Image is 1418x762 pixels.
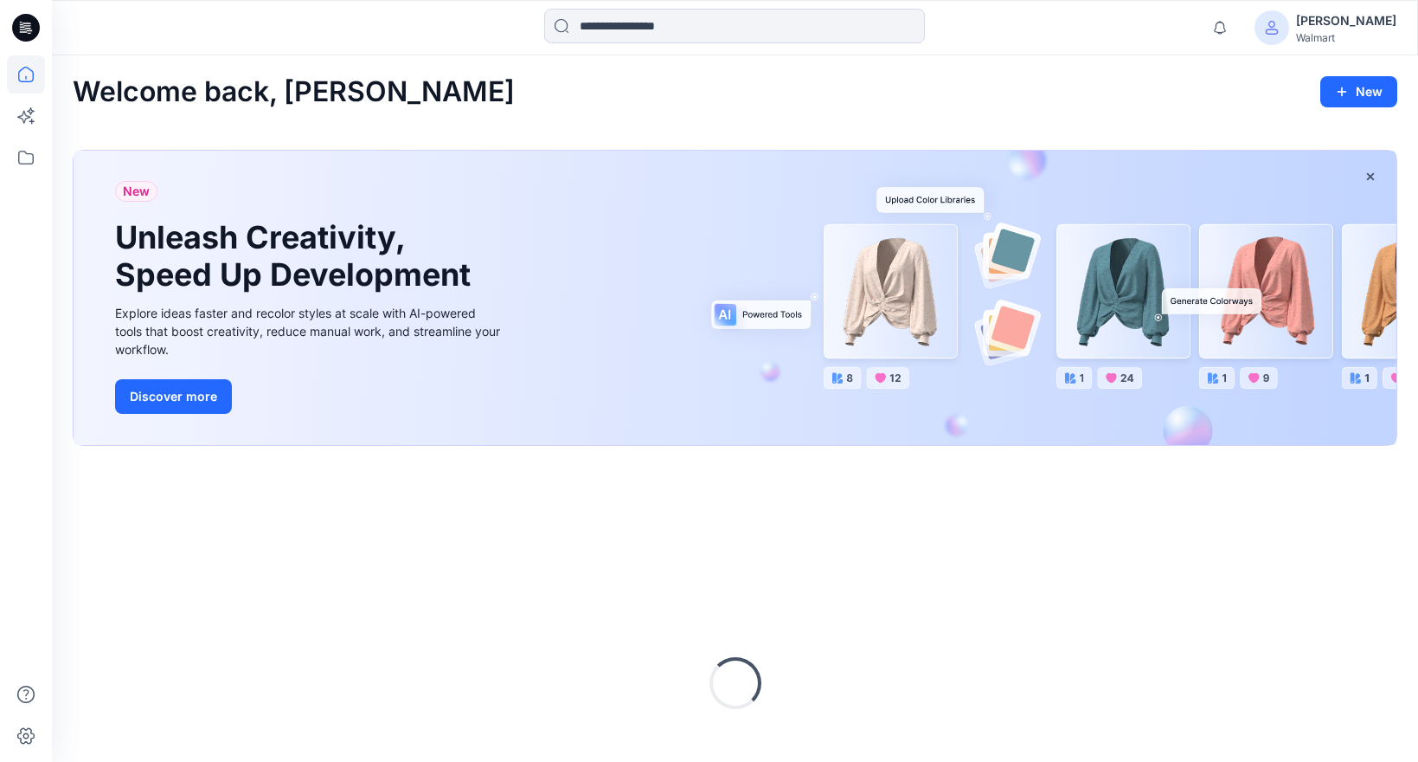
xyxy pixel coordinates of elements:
[1296,10,1396,31] div: [PERSON_NAME]
[115,379,232,414] button: Discover more
[115,219,478,294] h1: Unleash Creativity, Speed Up Development
[123,181,150,202] span: New
[73,76,515,108] h2: Welcome back, [PERSON_NAME]
[115,379,504,414] a: Discover more
[1296,31,1396,44] div: Walmart
[115,304,504,358] div: Explore ideas faster and recolor styles at scale with AI-powered tools that boost creativity, red...
[1265,21,1279,35] svg: avatar
[1320,76,1397,107] button: New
